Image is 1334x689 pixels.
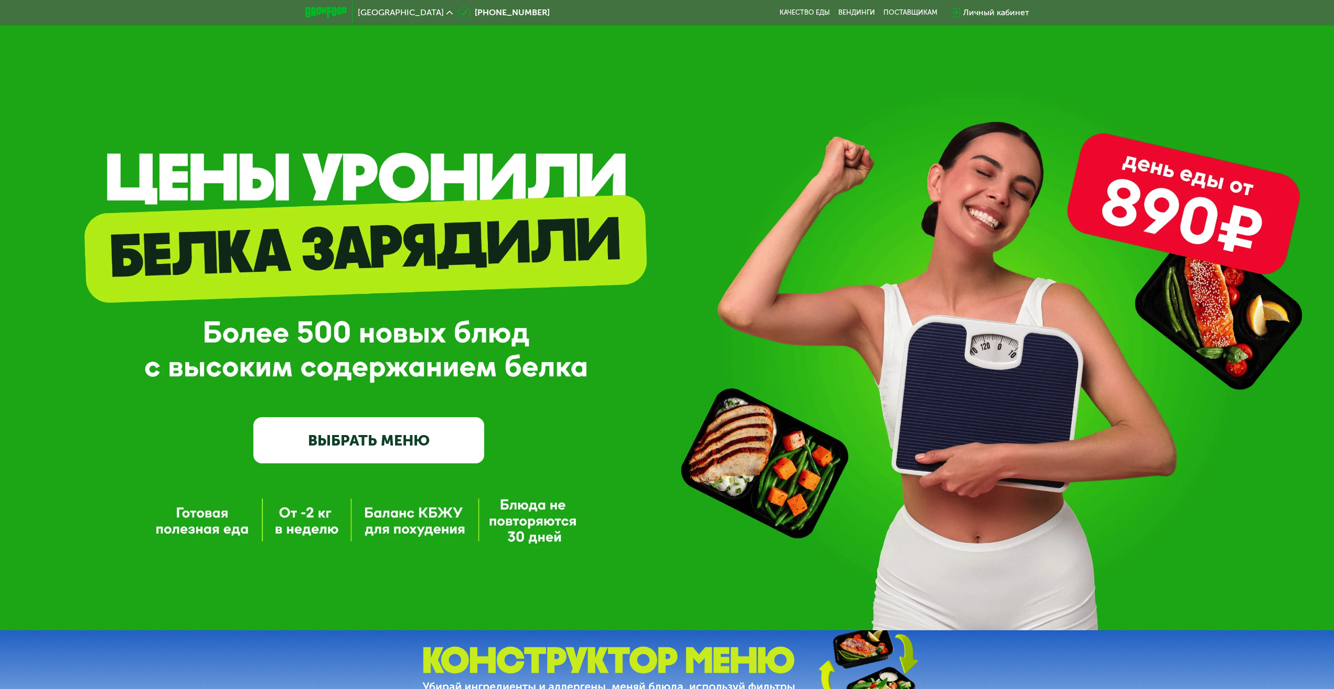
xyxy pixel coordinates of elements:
[838,8,875,17] a: Вендинги
[963,6,1029,19] div: Личный кабинет
[358,8,444,17] span: [GEOGRAPHIC_DATA]
[458,6,550,19] a: [PHONE_NUMBER]
[780,8,830,17] a: Качество еды
[883,8,937,17] div: поставщикам
[253,417,484,463] a: ВЫБРАТЬ МЕНЮ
